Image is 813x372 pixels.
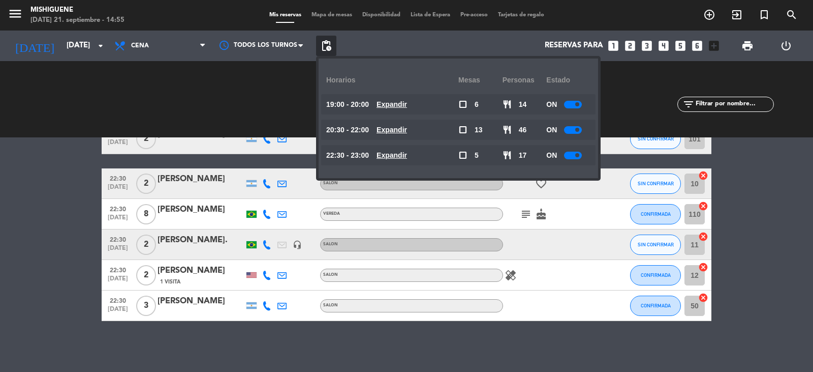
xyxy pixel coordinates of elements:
span: Mis reservas [264,12,306,18]
u: Expandir [377,126,407,134]
span: CONFIRMADA [641,211,671,217]
i: favorite_border [535,178,547,190]
span: 17 [519,150,527,161]
span: Cena [131,42,149,49]
div: [PERSON_NAME] [158,173,244,186]
div: [PERSON_NAME] [158,295,244,308]
span: check_box_outline_blank [458,100,467,109]
span: check_box_outline_blank [458,125,467,134]
span: 22:30 [105,233,131,245]
button: CONFIRMADA [630,204,681,224]
span: [DATE] [105,184,131,195]
i: arrow_drop_down [95,40,107,52]
button: CONFIRMADA [630,265,681,285]
span: print [741,40,754,52]
span: 22:30 [105,264,131,275]
span: 19:00 - 20:00 [326,99,369,110]
span: 22:30 - 23:00 [326,150,369,161]
span: Pre-acceso [455,12,493,18]
span: 22:30 [105,294,131,306]
u: Expandir [377,100,407,108]
div: LOG OUT [767,31,805,61]
div: Horarios [326,66,458,94]
i: exit_to_app [731,9,743,21]
i: turned_in_not [758,9,770,21]
div: Mesas [458,66,503,94]
i: cancel [698,232,708,242]
i: looks_6 [691,39,704,52]
span: 2 [136,235,156,255]
span: SALON [323,303,338,307]
span: 3 [136,296,156,316]
span: pending_actions [320,40,332,52]
i: subject [520,208,532,220]
span: ON [546,124,557,136]
div: Mishiguene [30,5,124,15]
button: SIN CONFIRMAR [630,174,681,194]
i: looks_5 [674,39,687,52]
i: filter_list [682,98,695,110]
i: cake [535,208,547,220]
i: add_box [707,39,721,52]
span: 14 [519,99,527,110]
i: looks_one [607,39,620,52]
span: 2 [136,174,156,194]
div: personas [503,66,547,94]
span: SALON [323,181,338,185]
i: cancel [698,293,708,303]
span: SALON [323,242,338,246]
span: Lista de Espera [405,12,455,18]
div: Estado [546,66,590,94]
i: power_settings_new [780,40,792,52]
span: Mapa de mesas [306,12,357,18]
span: Disponibilidad [357,12,405,18]
i: headset_mic [293,240,302,249]
span: 20:30 - 22:00 [326,124,369,136]
i: looks_4 [657,39,670,52]
span: [DATE] [105,275,131,287]
button: SIN CONFIRMAR [630,129,681,149]
span: SIN CONFIRMAR [638,242,674,247]
i: looks_3 [640,39,653,52]
span: CONFIRMADA [641,303,671,308]
button: CONFIRMADA [630,296,681,316]
span: restaurant [503,125,512,134]
span: [DATE] [105,139,131,151]
div: [DATE] 21. septiembre - 14:55 [30,15,124,25]
span: 22:30 [105,172,131,184]
input: Filtrar por nombre... [695,99,773,110]
span: 8 [136,204,156,224]
span: 2 [136,129,156,149]
div: [PERSON_NAME] [158,264,244,277]
span: ON [546,150,557,161]
span: 22:30 [105,203,131,214]
span: 13 [475,124,483,136]
span: 5 [475,150,479,161]
span: [DATE] [105,245,131,256]
i: add_circle_outline [703,9,715,21]
span: [DATE] [105,306,131,318]
span: Reservas para [545,41,603,50]
i: looks_two [623,39,637,52]
span: VEREDA [323,212,340,216]
i: menu [8,6,23,21]
span: 1 Visita [160,278,180,286]
span: SIN CONFIRMAR [638,181,674,186]
span: Tarjetas de regalo [493,12,549,18]
span: SALON [323,273,338,277]
span: ON [546,99,557,110]
span: 46 [519,124,527,136]
span: restaurant [503,100,512,109]
span: 6 [475,99,479,110]
span: check_box_outline_blank [458,151,467,160]
i: cancel [698,201,708,211]
span: 2 [136,265,156,285]
button: menu [8,6,23,25]
i: cancel [698,262,708,272]
span: [DATE] [105,214,131,226]
div: [PERSON_NAME]. [158,234,244,247]
i: cancel [698,170,708,181]
button: SIN CONFIRMAR [630,235,681,255]
span: restaurant [503,151,512,160]
u: Expandir [377,151,407,159]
